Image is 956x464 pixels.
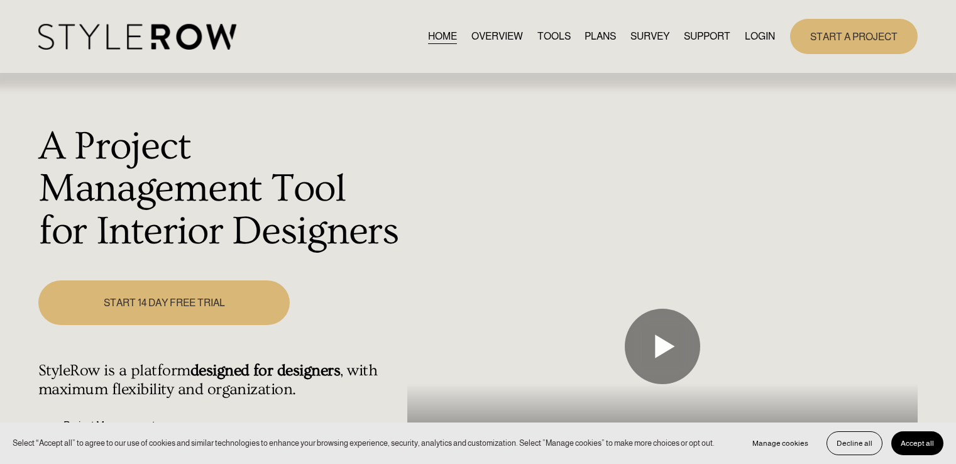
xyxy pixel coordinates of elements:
[537,28,571,45] a: TOOLS
[625,309,700,384] button: Play
[38,126,401,253] h1: A Project Management Tool for Interior Designers
[790,19,918,53] a: START A PROJECT
[837,439,872,448] span: Decline all
[745,28,775,45] a: LOGIN
[752,439,808,448] span: Manage cookies
[13,437,715,449] p: Select “Accept all” to agree to our use of cookies and similar technologies to enhance your brows...
[190,362,341,380] strong: designed for designers
[684,28,730,45] a: folder dropdown
[38,280,290,325] a: START 14 DAY FREE TRIAL
[901,439,934,448] span: Accept all
[891,431,943,455] button: Accept all
[630,28,669,45] a: SURVEY
[743,431,818,455] button: Manage cookies
[63,418,401,433] p: Project Management
[471,28,523,45] a: OVERVIEW
[38,362,401,399] h4: StyleRow is a platform , with maximum flexibility and organization.
[38,24,236,50] img: StyleRow
[684,29,730,44] span: SUPPORT
[428,28,457,45] a: HOME
[585,28,616,45] a: PLANS
[827,431,882,455] button: Decline all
